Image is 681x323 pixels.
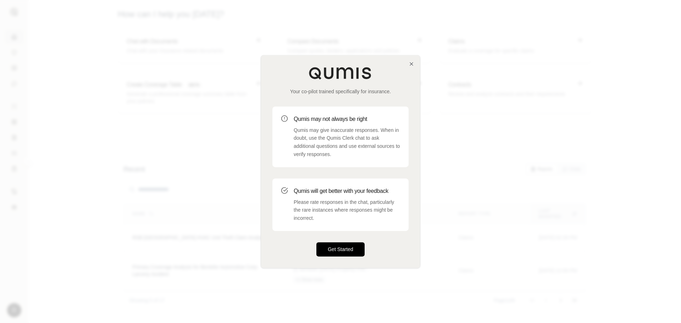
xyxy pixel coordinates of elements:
p: Please rate responses in the chat, particularly the rare instances where responses might be incor... [294,198,400,222]
button: Get Started [316,242,365,256]
h3: Qumis will get better with your feedback [294,187,400,195]
p: Your co-pilot trained specifically for insurance. [272,88,409,95]
h3: Qumis may not always be right [294,115,400,123]
img: Qumis Logo [309,67,372,79]
p: Qumis may give inaccurate responses. When in doubt, use the Qumis Clerk chat to ask additional qu... [294,126,400,158]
